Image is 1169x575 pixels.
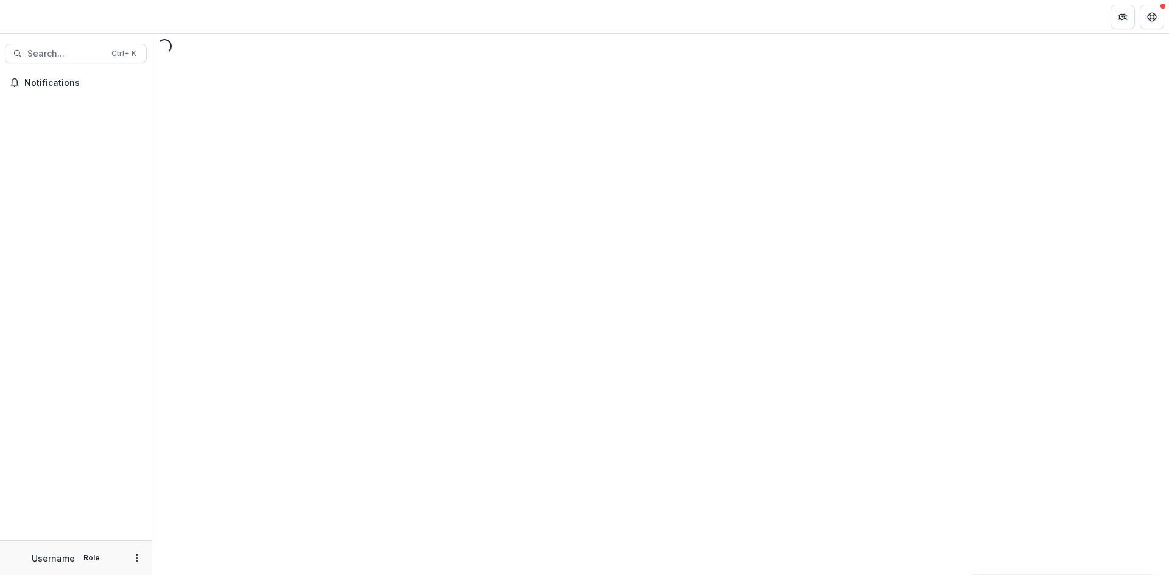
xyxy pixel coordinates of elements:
p: Username [32,552,75,565]
button: More [130,551,144,565]
span: Search... [27,49,104,59]
button: Notifications [5,73,147,92]
button: Get Help [1140,5,1164,29]
button: Partners [1111,5,1135,29]
button: Search... [5,44,147,63]
span: Notifications [24,78,142,88]
p: Role [80,552,104,563]
div: Ctrl + K [109,47,139,60]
